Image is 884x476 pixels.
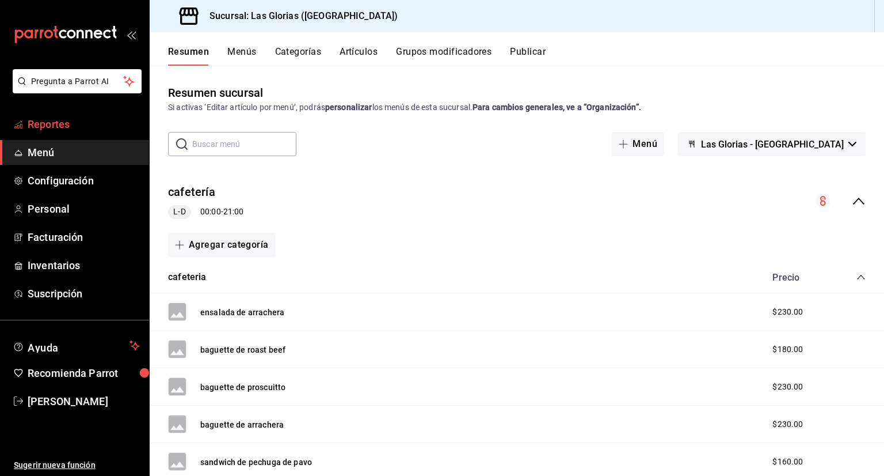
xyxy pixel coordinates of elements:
[200,456,312,468] button: sandwich de pechuga de pavo
[396,46,491,66] button: Grupos modificadores
[168,84,263,101] div: Resumen sucursal
[227,46,256,66] button: Menús
[28,201,140,217] span: Personal
[701,139,844,150] span: Las Glorias - [GEOGRAPHIC_DATA]
[150,175,884,228] div: collapse-menu-row
[168,101,866,114] div: Si activas ‘Editar artículo por menú’, podrás los menús de esta sucursal.
[28,229,140,245] span: Facturación
[168,46,209,66] button: Resumen
[200,381,285,393] button: baguette de proscuitto
[772,418,803,430] span: $230.00
[28,286,140,301] span: Suscripción
[168,205,243,219] div: 00:00 - 21:00
[275,46,322,66] button: Categorías
[14,459,140,471] span: Sugerir nueva función
[772,343,803,356] span: $180.00
[856,273,866,282] button: collapse-category-row
[473,103,641,112] strong: Para cambios generales, ve a “Organización”.
[8,84,142,96] a: Pregunta a Parrot AI
[28,258,140,273] span: Inventarios
[678,132,866,156] button: Las Glorias - [GEOGRAPHIC_DATA]
[340,46,378,66] button: Artículos
[200,307,284,318] button: ensalada de arrachera
[192,133,296,156] input: Buscar menú
[127,30,136,39] button: open_drawer_menu
[200,419,284,430] button: baguette de arrachera
[168,184,215,201] button: cafetería
[772,381,803,393] span: $230.00
[200,344,285,356] button: baguette de roast beef
[325,103,372,112] strong: personalizar
[772,456,803,468] span: $160.00
[28,173,140,188] span: Configuración
[510,46,546,66] button: Publicar
[28,116,140,132] span: Reportes
[168,233,276,257] button: Agregar categoría
[761,272,835,283] div: Precio
[28,365,140,381] span: Recomienda Parrot
[772,306,803,318] span: $230.00
[168,46,884,66] div: navigation tabs
[200,9,398,23] h3: Sucursal: Las Glorias ([GEOGRAPHIC_DATA])
[31,75,124,88] span: Pregunta a Parrot AI
[169,206,190,218] span: L-D
[168,271,207,284] button: cafeteria
[28,394,140,409] span: [PERSON_NAME]
[28,339,125,353] span: Ayuda
[13,69,142,93] button: Pregunta a Parrot AI
[612,132,664,156] button: Menú
[28,145,140,160] span: Menú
